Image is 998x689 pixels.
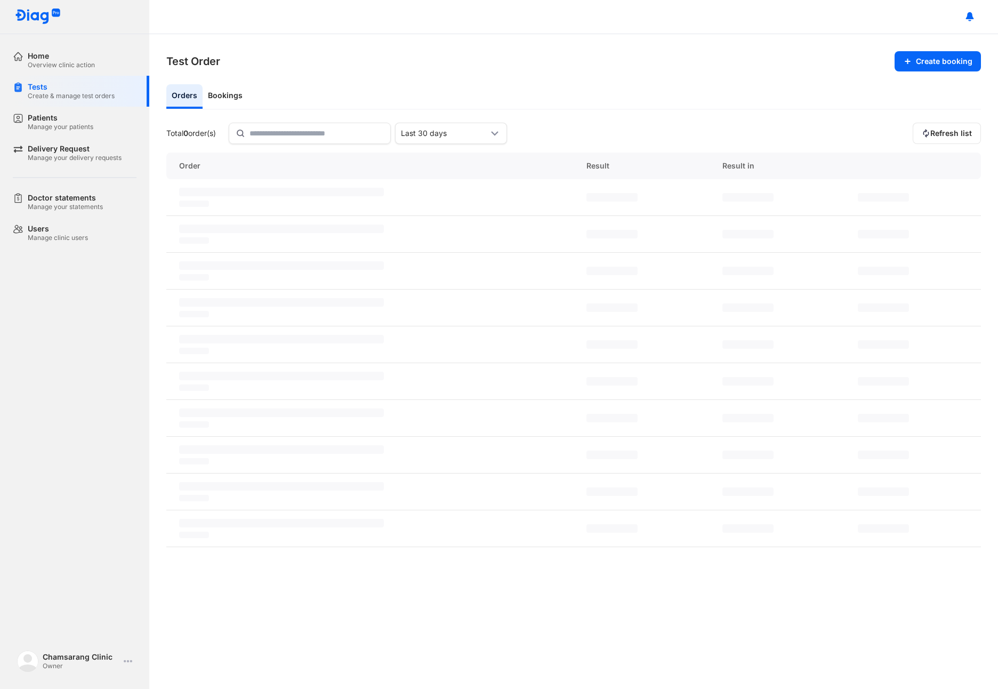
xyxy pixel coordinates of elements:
div: Order [166,153,574,179]
span: ‌ [586,524,638,533]
span: ‌ [586,487,638,496]
button: Create booking [895,51,981,71]
span: ‌ [858,303,909,312]
span: ‌ [179,261,384,270]
span: ‌ [179,519,384,527]
div: Owner [43,662,119,670]
div: Patients [28,113,93,123]
span: ‌ [722,340,774,349]
span: ‌ [179,348,209,354]
span: ‌ [179,225,384,233]
span: ‌ [586,414,638,422]
span: ‌ [179,335,384,343]
span: ‌ [179,458,209,464]
span: ‌ [858,414,909,422]
span: ‌ [179,237,209,244]
span: ‌ [179,372,384,380]
div: Orders [166,84,203,109]
span: ‌ [179,445,384,454]
div: Result [574,153,710,179]
div: Bookings [203,84,248,109]
img: logo [15,9,61,25]
span: ‌ [586,193,638,202]
img: logo [17,651,38,672]
div: Total order(s) [166,129,216,138]
span: Refresh list [930,129,972,138]
span: ‌ [722,267,774,275]
span: ‌ [722,193,774,202]
div: Doctor statements [28,193,103,203]
span: ‌ [858,340,909,349]
span: ‌ [586,267,638,275]
span: ‌ [858,524,909,533]
span: ‌ [858,377,909,386]
span: ‌ [179,201,209,207]
span: ‌ [179,482,384,491]
span: ‌ [179,421,209,428]
span: ‌ [179,311,209,317]
span: ‌ [179,532,209,538]
span: ‌ [586,377,638,386]
span: ‌ [179,188,384,196]
div: Home [28,51,95,61]
div: Chamsarang Clinic [43,652,119,662]
div: Manage your statements [28,203,103,211]
span: ‌ [722,487,774,496]
span: ‌ [722,377,774,386]
span: ‌ [586,340,638,349]
div: Manage clinic users [28,234,88,242]
span: ‌ [722,414,774,422]
span: ‌ [586,230,638,238]
span: ‌ [858,230,909,238]
span: ‌ [858,487,909,496]
span: ‌ [858,193,909,202]
div: Manage your delivery requests [28,154,122,162]
span: ‌ [586,303,638,312]
div: Overview clinic action [28,61,95,69]
span: ‌ [179,495,209,501]
span: ‌ [722,451,774,459]
span: ‌ [722,230,774,238]
span: ‌ [179,408,384,417]
h3: Test Order [166,54,220,69]
span: ‌ [858,267,909,275]
span: 0 [183,129,188,138]
div: Manage your patients [28,123,93,131]
span: ‌ [858,451,909,459]
span: ‌ [179,298,384,307]
div: Users [28,224,88,234]
div: Create & manage test orders [28,92,115,100]
div: Result in [710,153,846,179]
span: ‌ [179,384,209,391]
div: Tests [28,82,115,92]
span: ‌ [179,274,209,281]
span: ‌ [722,524,774,533]
div: Delivery Request [28,144,122,154]
div: Last 30 days [401,129,488,138]
span: ‌ [722,303,774,312]
button: Refresh list [913,123,981,144]
span: ‌ [586,451,638,459]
